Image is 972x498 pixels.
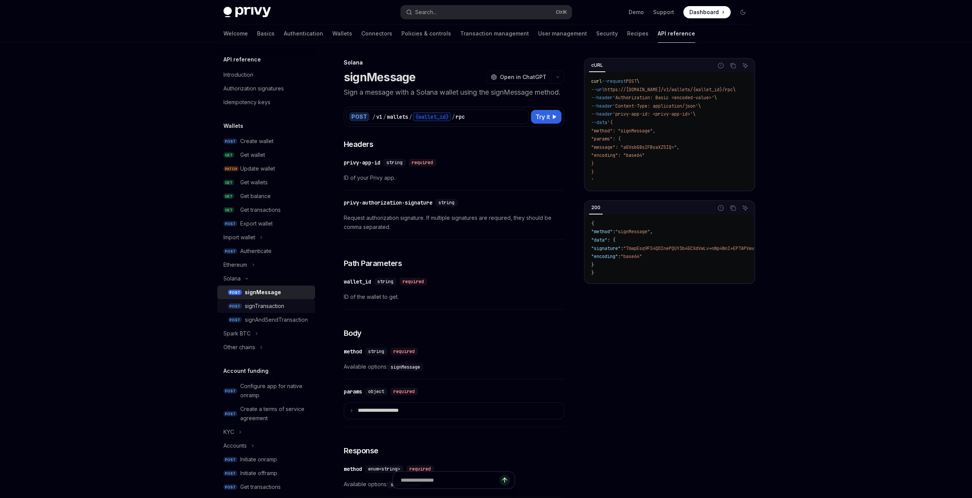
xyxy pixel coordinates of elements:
[613,95,714,101] span: 'Authorization: Basic <encoded-value>'
[217,162,315,176] a: PATCHUpdate wallet
[658,24,695,43] a: API reference
[217,134,315,148] a: POSTCreate wallet
[217,340,315,354] button: Toggle Other chains section
[223,329,251,338] div: Spark BTC
[223,24,248,43] a: Welcome
[415,8,437,17] div: Search...
[693,111,695,117] span: \
[344,348,362,355] div: method
[607,237,615,243] span: : {
[217,148,315,162] a: GETGet wallet
[223,193,234,199] span: GET
[591,221,594,227] span: {
[689,8,719,16] span: Dashboard
[344,465,362,473] div: method
[368,388,384,395] span: object
[615,229,650,235] span: "signMessage"
[240,382,311,400] div: Configure app for native onramp
[591,253,618,259] span: "encoding"
[217,313,315,327] a: POSTsignAndSendTransaction
[716,203,726,213] button: Report incorrect code
[388,363,423,371] code: signMessage
[626,78,637,84] span: POST
[591,111,613,117] span: --header
[240,150,265,160] div: Get wallet
[401,472,499,488] input: Ask a question...
[344,213,564,232] span: Request authorization signature. If multiple signatures are required, they should be comma separa...
[217,466,315,480] a: POSTInitiate offramp
[344,59,564,66] div: Solana
[499,475,510,485] button: Send message
[399,278,427,285] div: required
[602,78,626,84] span: --request
[607,119,613,126] span: '{
[737,6,749,18] button: Toggle dark mode
[591,245,621,251] span: "signature"
[223,221,237,227] span: POST
[621,253,642,259] span: "base64"
[240,405,311,423] div: Create a terms of service agreement
[618,253,621,259] span: :
[486,71,551,84] button: Open in ChatGPT
[344,70,416,84] h1: signMessage
[223,152,234,158] span: GET
[596,24,618,43] a: Security
[223,84,284,93] div: Authorization signatures
[257,24,275,43] a: Basics
[535,112,550,121] span: Try it
[228,290,242,295] span: POST
[223,121,243,131] h5: Wallets
[698,103,701,109] span: \
[332,24,352,43] a: Wallets
[240,205,281,214] div: Get transactions
[591,177,594,183] span: '
[591,128,655,134] span: "method": "signMessage",
[223,207,234,213] span: GET
[217,299,315,313] a: POSTsignTransaction
[390,388,418,395] div: required
[653,8,674,16] a: Support
[589,61,605,70] div: cURL
[401,24,451,43] a: Policies & controls
[591,87,605,93] span: --url
[223,457,237,463] span: POST
[409,113,412,121] div: /
[240,482,281,492] div: Get transactions
[650,229,653,235] span: ,
[240,137,273,146] div: Create wallet
[217,176,315,189] a: GETGet wallets
[228,303,242,309] span: POST
[344,328,362,338] span: Body
[740,61,750,71] button: Ask AI
[240,219,273,228] div: Export wallet
[223,441,247,450] div: Accounts
[240,247,272,256] div: Authenticate
[223,98,270,107] div: Idempotency keys
[438,200,454,206] span: string
[538,24,587,43] a: User management
[387,113,408,121] div: wallets
[223,55,261,64] h5: API reference
[344,292,564,301] span: ID of the wallet to get.
[683,6,731,18] a: Dashboard
[613,103,698,109] span: 'Content-Type: application/json'
[591,270,594,276] span: }
[591,152,645,158] span: "encoding": "base64"
[344,159,380,166] div: privy-app-id
[361,24,392,43] a: Connectors
[740,203,750,213] button: Ask AI
[344,445,378,456] span: Response
[591,144,679,150] span: "message": "aGVsbG8sIFByaXZ5IQ=",
[733,87,736,93] span: \
[223,166,239,172] span: PATCH
[376,113,382,121] div: v1
[217,439,315,453] button: Toggle Accounts section
[245,301,284,311] div: signTransaction
[223,427,234,437] div: KYC
[406,465,434,473] div: required
[223,366,268,376] h5: Account funding
[223,260,247,269] div: Ethereum
[452,113,455,121] div: /
[223,180,234,185] span: GET
[349,112,369,121] div: POST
